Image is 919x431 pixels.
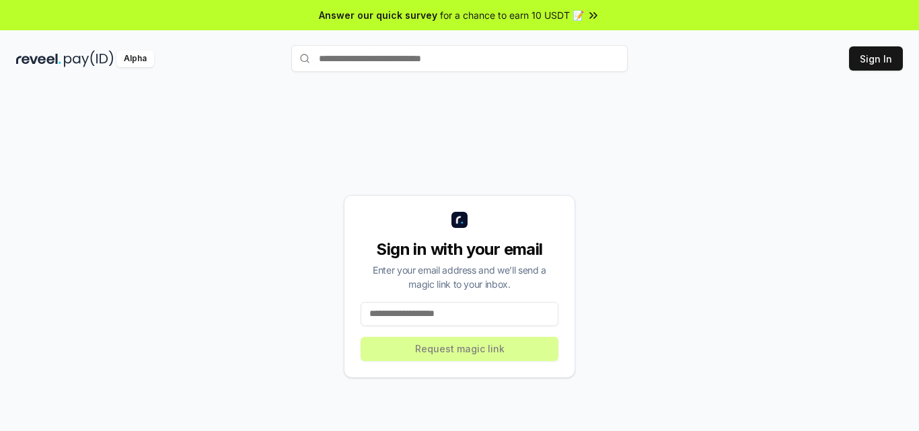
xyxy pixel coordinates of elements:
span: Answer our quick survey [319,8,437,22]
div: Sign in with your email [361,239,558,260]
img: pay_id [64,50,114,67]
span: for a chance to earn 10 USDT 📝 [440,8,584,22]
img: logo_small [451,212,468,228]
div: Enter your email address and we’ll send a magic link to your inbox. [361,263,558,291]
div: Alpha [116,50,154,67]
button: Sign In [849,46,903,71]
img: reveel_dark [16,50,61,67]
